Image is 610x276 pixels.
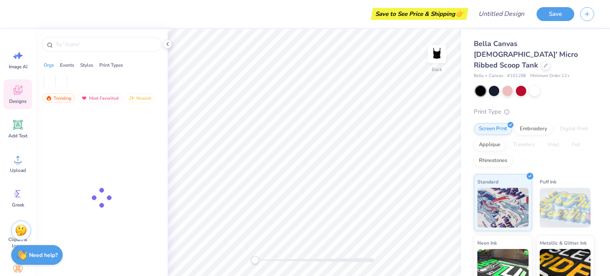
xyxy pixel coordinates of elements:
div: Applique [474,139,506,151]
span: Bella + Canvas [474,73,503,79]
div: Foil [567,139,585,151]
button: Save [537,7,574,21]
div: Embroidery [515,123,552,135]
div: Rhinestones [474,155,512,167]
div: Accessibility label [251,256,259,264]
span: Bella Canvas [DEMOGRAPHIC_DATA]' Micro Ribbed Scoop Tank [474,39,578,70]
span: Puff Ink [540,178,556,186]
input: Try "Alpha" [55,41,156,48]
span: Image AI [9,64,27,70]
span: Designs [9,98,27,104]
div: Most Favorited [77,93,122,103]
input: Untitled Design [472,6,531,22]
span: Add Text [8,133,27,139]
img: Puff Ink [540,188,591,228]
strong: Need help? [29,251,58,259]
img: Standard [477,188,529,228]
div: Newest [125,93,155,103]
span: Minimum Order: 12 + [530,73,570,79]
div: Styles [80,62,93,69]
div: Trending [42,93,75,103]
div: Events [60,62,74,69]
span: Clipart & logos [5,236,31,249]
div: Print Type [474,107,594,116]
div: Save to See Price & Shipping [373,8,466,20]
div: Digital Print [555,123,593,135]
img: Back [429,46,445,62]
img: trending.gif [46,95,52,101]
span: Metallic & Glitter Ink [540,239,587,247]
span: # 1012BE [507,73,526,79]
span: Greek [12,202,24,208]
img: newest.gif [128,95,135,101]
div: Screen Print [474,123,512,135]
div: Vinyl [542,139,564,151]
div: Orgs [44,62,54,69]
div: Back [432,66,442,73]
span: Upload [10,167,26,174]
span: Standard [477,178,498,186]
img: most_fav.gif [81,95,87,101]
div: Print Types [99,62,123,69]
span: Neon Ink [477,239,497,247]
div: Transfers [508,139,540,151]
span: 👉 [455,9,464,18]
